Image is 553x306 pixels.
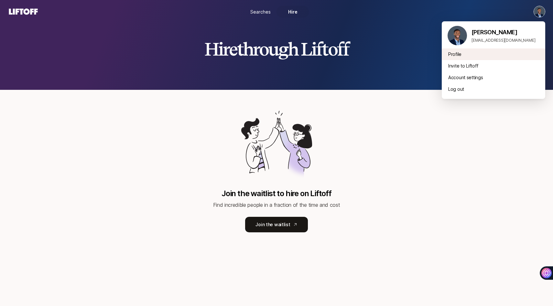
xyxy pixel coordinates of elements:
div: Profile [442,48,545,60]
p: [PERSON_NAME] [472,28,540,37]
div: Invite to Liftoff [442,60,545,72]
p: [EMAIL_ADDRESS][DOMAIN_NAME] [472,37,540,43]
div: Log out [442,83,545,95]
img: Chinwuba Eze-Sike [448,26,467,45]
div: Account settings [442,72,545,83]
